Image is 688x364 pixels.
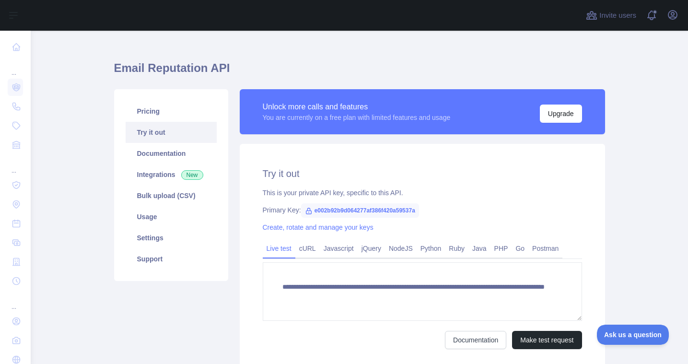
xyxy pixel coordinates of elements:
[263,241,295,256] a: Live test
[417,241,445,256] a: Python
[8,155,23,175] div: ...
[540,105,582,123] button: Upgrade
[126,164,217,185] a: Integrations New
[468,241,490,256] a: Java
[512,241,528,256] a: Go
[126,206,217,227] a: Usage
[114,60,605,83] h1: Email Reputation API
[597,325,669,345] iframe: Toggle Customer Support
[263,167,582,180] h2: Try it out
[445,241,468,256] a: Ruby
[8,292,23,311] div: ...
[126,227,217,248] a: Settings
[126,143,217,164] a: Documentation
[181,170,203,180] span: New
[512,331,582,349] button: Make test request
[263,113,451,122] div: You are currently on a free plan with limited features and usage
[490,241,512,256] a: PHP
[263,101,451,113] div: Unlock more calls and features
[126,122,217,143] a: Try it out
[263,223,373,231] a: Create, rotate and manage your keys
[385,241,417,256] a: NodeJS
[528,241,562,256] a: Postman
[126,248,217,270] a: Support
[445,331,506,349] a: Documentation
[263,205,582,215] div: Primary Key:
[263,188,582,198] div: This is your private API key, specific to this API.
[320,241,358,256] a: Javascript
[295,241,320,256] a: cURL
[126,101,217,122] a: Pricing
[8,58,23,77] div: ...
[584,8,638,23] button: Invite users
[301,203,419,218] span: e002b92b9d064277af386f420a59537a
[126,185,217,206] a: Bulk upload (CSV)
[599,10,636,21] span: Invite users
[358,241,385,256] a: jQuery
